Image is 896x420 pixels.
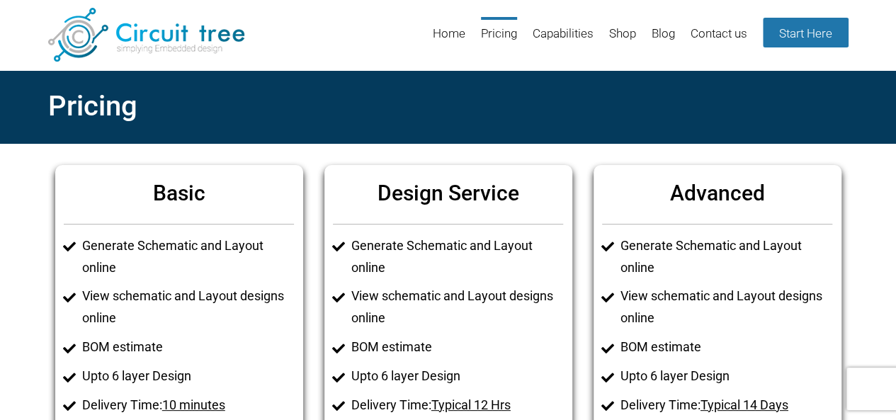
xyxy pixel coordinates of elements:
[351,365,563,387] li: Upto 6 layer Design
[431,397,511,412] u: Typical 12 Hrs
[701,397,788,412] u: Typical 14 Days
[82,235,294,279] li: Generate Schematic and Layout online
[609,17,636,63] a: Shop
[620,395,832,416] li: Delivery Time:
[82,336,294,358] li: BOM estimate
[533,17,594,63] a: Capabilities
[351,285,563,329] li: View schematic and Layout designs online
[162,397,225,412] u: 10 minutes
[351,395,563,416] li: Delivery Time:
[620,235,832,279] li: Generate Schematic and Layout online
[351,336,563,358] li: BOM estimate
[82,365,294,387] li: Upto 6 layer Design
[351,235,563,279] li: Generate Schematic and Layout online
[620,365,832,387] li: Upto 6 layer Design
[82,395,294,416] li: Delivery Time:
[433,17,465,63] a: Home
[64,174,294,212] h6: Basic
[333,174,563,212] h6: Design Service
[652,17,675,63] a: Blog
[48,82,849,131] h2: Pricing
[481,17,517,63] a: Pricing
[763,18,849,47] a: Start Here
[48,8,244,62] img: Circuit Tree
[620,285,832,329] li: View schematic and Layout designs online
[82,285,294,329] li: View schematic and Layout designs online
[691,17,747,63] a: Contact us
[602,174,832,212] h6: Advanced
[620,336,832,358] li: BOM estimate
